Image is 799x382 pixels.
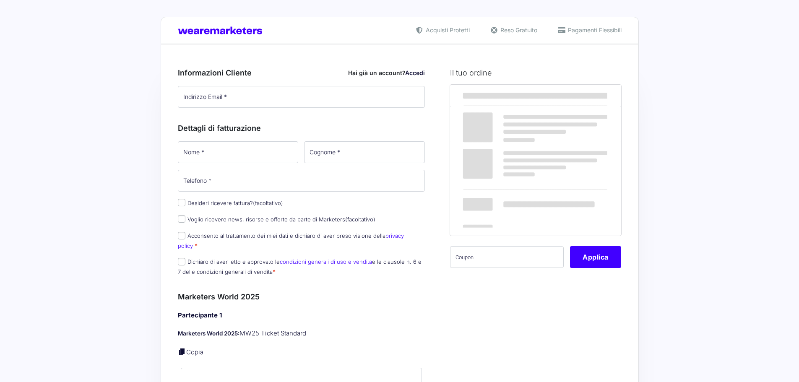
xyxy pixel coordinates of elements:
[178,232,404,249] label: Acconsento al trattamento dei miei dati e dichiaro di aver preso visione della
[280,258,372,265] a: condizioni generali di uso e vendita
[450,246,564,268] input: Coupon
[253,200,283,206] span: (facoltativo)
[304,141,425,163] input: Cognome *
[178,258,422,275] label: Dichiaro di aver letto e approvato le e le clausole n. 6 e 7 delle condizioni generali di vendita
[178,141,299,163] input: Nome *
[178,232,404,249] a: privacy policy
[450,107,549,141] td: Marketers World 2025 - MW25 Ticket Standard
[450,85,549,107] th: Prodotto
[178,232,185,239] input: Acconsento al trattamento dei miei dati e dichiaro di aver preso visione dellaprivacy policy
[424,26,470,34] span: Acquisti Protetti
[450,67,621,78] h3: Il tuo ordine
[178,199,185,206] input: Desideri ricevere fattura?(facoltativo)
[178,330,239,337] strong: Marketers World 2025:
[178,67,425,78] h3: Informazioni Cliente
[450,141,549,168] th: Subtotale
[178,170,425,192] input: Telefono *
[178,311,425,320] h4: Partecipante 1
[450,168,549,235] th: Totale
[178,258,185,265] input: Dichiaro di aver letto e approvato lecondizioni generali di uso e venditae le clausole n. 6 e 7 d...
[178,86,425,108] input: Indirizzo Email *
[549,85,622,107] th: Subtotale
[178,200,283,206] label: Desideri ricevere fattura?
[178,122,425,134] h3: Dettagli di fatturazione
[178,329,425,338] p: MW25 Ticket Standard
[570,246,621,268] button: Applica
[498,26,537,34] span: Reso Gratuito
[178,291,425,302] h3: Marketers World 2025
[178,348,186,356] a: Copia i dettagli dell'acquirente
[178,216,375,223] label: Voglio ricevere news, risorse e offerte da parte di Marketers
[178,215,185,223] input: Voglio ricevere news, risorse e offerte da parte di Marketers(facoltativo)
[345,216,375,223] span: (facoltativo)
[405,69,425,76] a: Accedi
[566,26,622,34] span: Pagamenti Flessibili
[186,348,203,356] a: Copia
[348,68,425,77] div: Hai già un account?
